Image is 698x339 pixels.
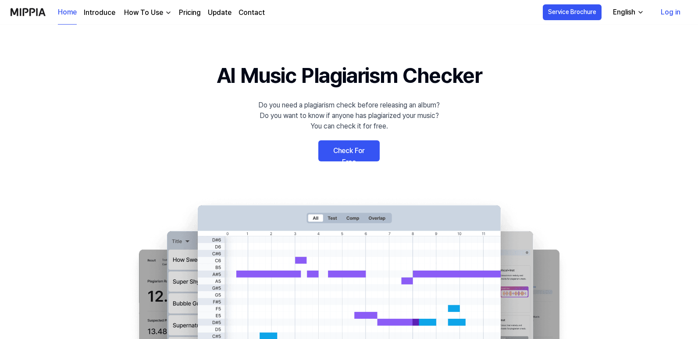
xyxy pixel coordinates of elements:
[606,4,649,21] button: English
[122,7,172,18] button: How To Use
[165,9,172,16] img: down
[611,7,637,18] div: English
[208,7,231,18] a: Update
[217,60,482,91] h1: AI Music Plagiarism Checker
[179,7,201,18] a: Pricing
[318,140,380,161] a: Check For Free
[258,100,440,132] div: Do you need a plagiarism check before releasing an album? Do you want to know if anyone has plagi...
[239,7,265,18] a: Contact
[58,0,77,25] a: Home
[122,7,165,18] div: How To Use
[84,7,115,18] a: Introduce
[543,4,602,20] button: Service Brochure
